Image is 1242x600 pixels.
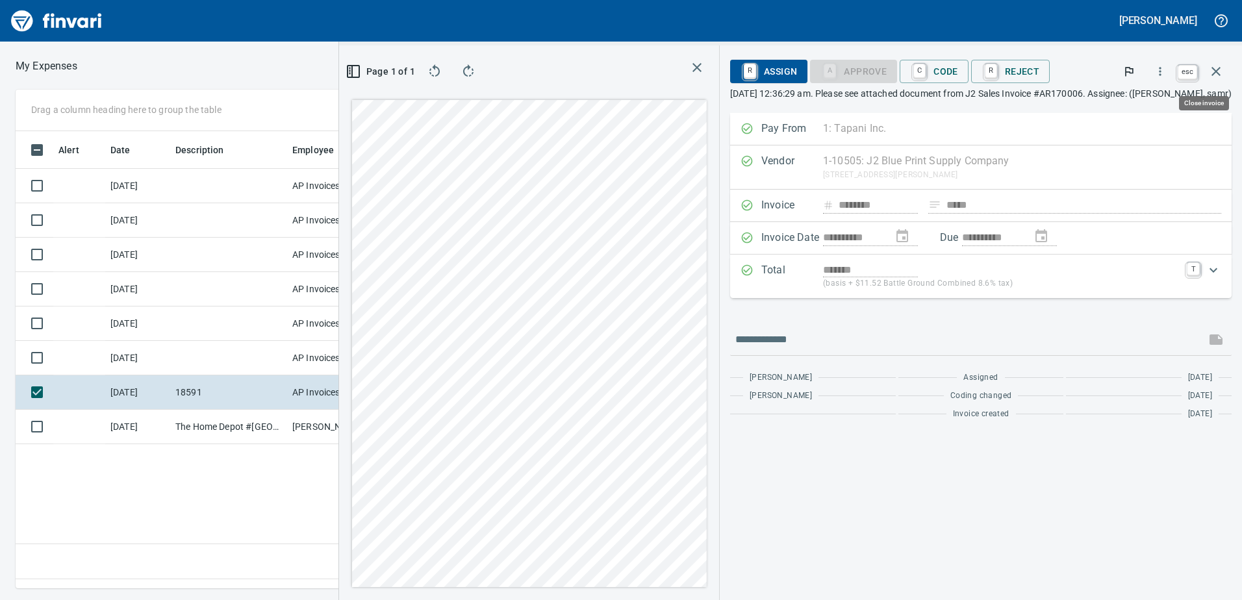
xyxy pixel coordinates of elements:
[750,371,812,384] span: [PERSON_NAME]
[105,238,170,272] td: [DATE]
[287,272,385,306] td: AP Invoices
[105,203,170,238] td: [DATE]
[287,341,385,375] td: AP Invoices
[761,262,823,290] p: Total
[170,410,287,444] td: The Home Depot #[GEOGRAPHIC_DATA]
[287,306,385,341] td: AP Invoices
[292,142,334,158] span: Employee
[1146,57,1174,86] button: More
[950,390,1012,403] span: Coding changed
[105,272,170,306] td: [DATE]
[1115,57,1143,86] button: Flag
[1188,371,1212,384] span: [DATE]
[349,60,414,83] button: Page 1 of 1
[1116,10,1200,31] button: [PERSON_NAME]
[170,375,287,410] td: 18591
[175,142,241,158] span: Description
[985,64,997,78] a: R
[744,64,756,78] a: R
[287,169,385,203] td: AP Invoices
[963,371,998,384] span: Assigned
[730,255,1232,298] div: Expand
[110,142,131,158] span: Date
[1188,408,1212,421] span: [DATE]
[16,58,77,74] nav: breadcrumb
[292,142,351,158] span: Employee
[8,5,105,36] img: Finvari
[1178,65,1197,79] a: esc
[287,375,385,410] td: AP Invoices
[750,390,812,403] span: [PERSON_NAME]
[105,341,170,375] td: [DATE]
[287,410,385,444] td: [PERSON_NAME]
[900,60,969,83] button: CCode
[910,60,958,82] span: Code
[175,142,224,158] span: Description
[58,142,79,158] span: Alert
[953,408,1009,421] span: Invoice created
[1200,324,1232,355] span: This records your message into the invoice and notifies anyone mentioned
[982,60,1039,82] span: Reject
[730,87,1232,100] p: [DATE] 12:36:29 am. Please see attached document from J2 Sales Invoice #AR170006. Assignee: ([PER...
[730,60,807,83] button: RAssign
[110,142,147,158] span: Date
[741,60,797,82] span: Assign
[810,65,897,76] div: Coding Required
[105,375,170,410] td: [DATE]
[1187,262,1200,275] a: T
[105,306,170,341] td: [DATE]
[971,60,1050,83] button: RReject
[823,277,1179,290] p: (basis + $11.52 Battle Ground Combined 8.6% tax)
[287,203,385,238] td: AP Invoices
[287,238,385,272] td: AP Invoices
[105,169,170,203] td: [DATE]
[105,410,170,444] td: [DATE]
[31,103,222,116] p: Drag a column heading here to group the table
[16,58,77,74] p: My Expenses
[355,64,409,80] span: Page 1 of 1
[1119,14,1197,27] h5: [PERSON_NAME]
[1188,390,1212,403] span: [DATE]
[58,142,96,158] span: Alert
[913,64,926,78] a: C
